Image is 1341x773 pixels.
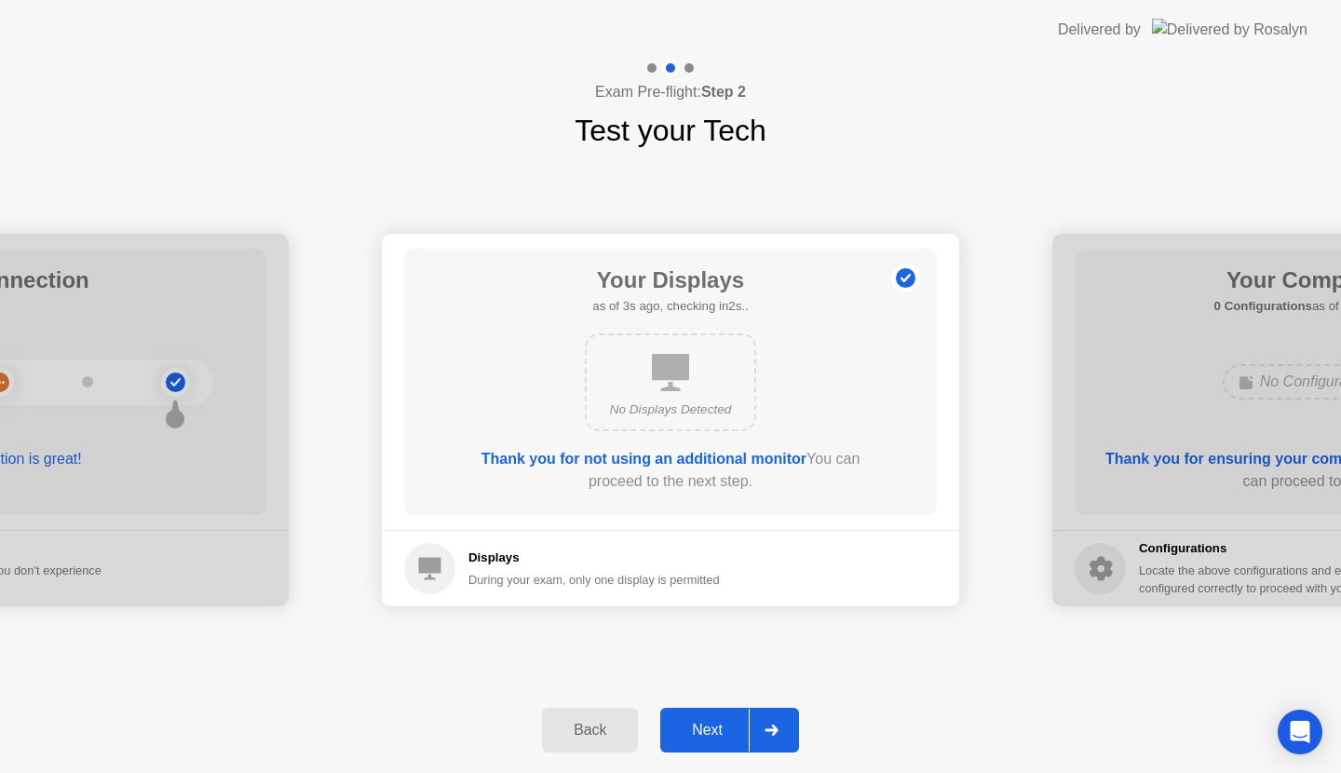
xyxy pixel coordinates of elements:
[1152,19,1307,40] img: Delivered by Rosalyn
[602,400,739,419] div: No Displays Detected
[468,549,720,567] h5: Displays
[1058,19,1141,41] div: Delivered by
[592,297,748,316] h5: as of 3s ago, checking in2s..
[468,571,720,589] div: During your exam, only one display is permitted
[542,708,638,753] button: Back
[481,451,806,467] b: Thank you for not using an additional monitor
[1278,710,1322,754] div: Open Intercom Messenger
[457,448,884,493] div: You can proceed to the next step.
[592,264,748,297] h1: Your Displays
[595,81,746,103] h4: Exam Pre-flight:
[660,708,799,753] button: Next
[548,722,632,739] div: Back
[666,722,749,739] div: Next
[575,108,766,153] h1: Test your Tech
[701,84,746,100] b: Step 2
